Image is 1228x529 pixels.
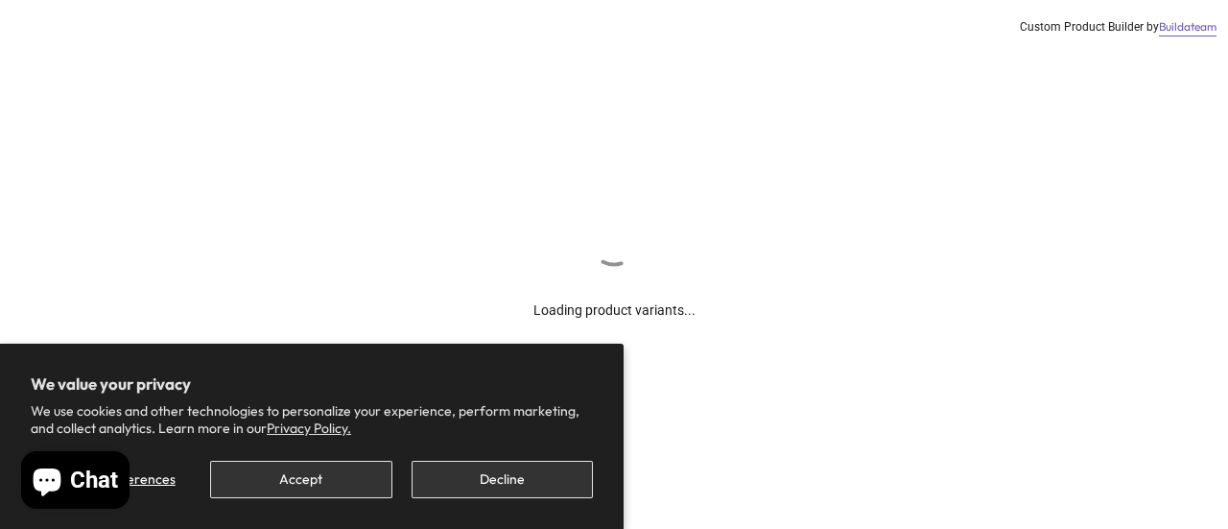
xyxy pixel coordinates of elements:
div: Loading product variants... [533,271,696,321]
div: Custom Product Builder by [1020,19,1216,36]
inbox-online-store-chat: Shopify online store chat [15,451,135,514]
h2: We value your privacy [31,374,593,394]
button: Decline [412,461,593,498]
a: Buildateam [1159,19,1216,36]
a: Privacy Policy. [267,420,351,437]
button: Accept [210,461,391,498]
p: We use cookies and other technologies to personalize your experience, perform marketing, and coll... [31,402,593,437]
